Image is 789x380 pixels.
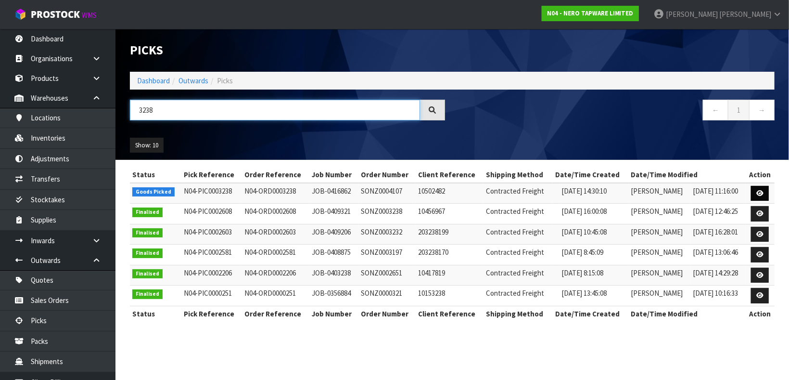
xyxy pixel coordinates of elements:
[181,167,242,183] th: Pick Reference
[309,183,358,204] td: JOB-0416862
[358,167,416,183] th: Order Number
[629,224,691,245] td: [PERSON_NAME]
[14,8,26,20] img: cube-alt.png
[242,183,309,204] td: N04-ORD0003238
[486,268,544,277] span: Contracted Freight
[719,10,771,19] span: [PERSON_NAME]
[82,11,97,20] small: WMS
[746,306,775,321] th: Action
[629,245,691,265] td: [PERSON_NAME]
[130,167,181,183] th: Status
[309,167,358,183] th: Job Number
[132,249,163,258] span: Finalised
[553,167,629,183] th: Date/Time Created
[416,167,484,183] th: Client Reference
[746,167,775,183] th: Action
[486,186,544,196] span: Contracted Freight
[242,306,309,321] th: Order Reference
[416,286,484,306] td: 10153238
[486,227,544,236] span: Contracted Freight
[416,306,484,321] th: Client Reference
[358,224,416,245] td: SONZ0003232
[691,204,746,224] td: [DATE] 12:46:25
[130,100,420,120] input: Search picks
[629,183,691,204] td: [PERSON_NAME]
[629,265,691,286] td: [PERSON_NAME]
[547,9,634,17] strong: N04 - NERO TAPWARE LIMITED
[217,76,233,85] span: Picks
[666,10,718,19] span: [PERSON_NAME]
[728,100,750,120] a: 1
[31,8,80,21] span: ProStock
[691,245,746,265] td: [DATE] 13:06:46
[181,245,242,265] td: N04-PIC0002581
[242,245,309,265] td: N04-ORD0002581
[358,204,416,224] td: SONZ0003238
[242,265,309,286] td: N04-ORD0002206
[132,228,163,238] span: Finalised
[358,183,416,204] td: SONZ0004107
[416,183,484,204] td: 10502482
[749,100,775,120] a: →
[486,288,544,298] span: Contracted Freight
[703,100,728,120] a: ←
[181,224,242,245] td: N04-PIC0002603
[181,183,242,204] td: N04-PIC0003238
[242,204,309,224] td: N04-ORD0002608
[309,306,358,321] th: Job Number
[309,224,358,245] td: JOB-0409206
[629,306,746,321] th: Date/Time Modified
[691,224,746,245] td: [DATE] 16:28:01
[132,208,163,217] span: Finalised
[309,245,358,265] td: JOB-0408875
[358,286,416,306] td: SONZ0000321
[416,204,484,224] td: 10456967
[132,187,175,197] span: Goods Picked
[484,306,552,321] th: Shipping Method
[553,306,629,321] th: Date/Time Created
[181,306,242,321] th: Pick Reference
[560,224,629,245] td: [DATE] 10:45:08
[181,204,242,224] td: N04-PIC0002608
[560,265,629,286] td: [DATE] 8:15:08
[691,183,746,204] td: [DATE] 11:16:00
[358,306,416,321] th: Order Number
[242,224,309,245] td: N04-ORD0002603
[242,167,309,183] th: Order Reference
[358,265,416,286] td: SONZ0002651
[178,76,208,85] a: Outwards
[309,265,358,286] td: JOB-0403238
[486,207,544,216] span: Contracted Freight
[181,286,242,306] td: N04-PIC0000251
[484,167,552,183] th: Shipping Method
[629,167,746,183] th: Date/Time Modified
[691,265,746,286] td: [DATE] 14:29:28
[542,6,639,21] a: N04 - NERO TAPWARE LIMITED
[560,245,629,265] td: [DATE] 8:45:09
[137,76,170,85] a: Dashboard
[132,269,163,279] span: Finalised
[560,183,629,204] td: [DATE] 14:30:10
[629,286,691,306] td: [PERSON_NAME]
[309,204,358,224] td: JOB-0409321
[130,306,181,321] th: Status
[242,286,309,306] td: N04-ORD0000251
[560,286,629,306] td: [DATE] 13:45:08
[132,289,163,299] span: Finalised
[691,286,746,306] td: [DATE] 10:16:33
[358,245,416,265] td: SONZ0003197
[486,248,544,257] span: Contracted Freight
[560,204,629,224] td: [DATE] 16:00:08
[181,265,242,286] td: N04-PIC0002206
[459,100,775,123] nav: Page navigation
[416,245,484,265] td: 203238170
[416,224,484,245] td: 203238199
[629,204,691,224] td: [PERSON_NAME]
[309,286,358,306] td: JOB-0356884
[416,265,484,286] td: 10417819
[130,138,164,153] button: Show: 10
[130,43,445,57] h1: Picks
